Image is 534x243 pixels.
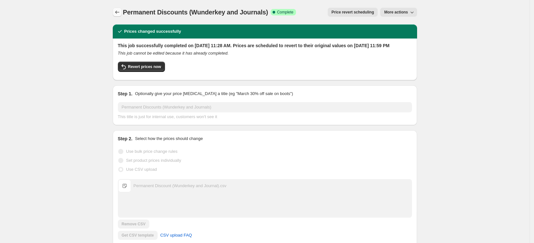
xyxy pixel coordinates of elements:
span: CSV upload FAQ [160,232,192,239]
span: Set product prices individually [126,158,181,163]
span: More actions [384,10,408,15]
h2: Step 2. [118,135,133,142]
span: Use CSV upload [126,167,157,172]
h2: This job successfully completed on [DATE] 11:28 AM. Prices are scheduled to revert to their origi... [118,42,412,49]
button: Price revert scheduling [328,8,378,17]
h2: Prices changed successfully [124,28,181,35]
span: Price revert scheduling [332,10,374,15]
span: Complete [277,10,293,15]
div: Permanent Discount (Wunderkey and Journal).csv [134,183,226,189]
span: This title is just for internal use, customers won't see it [118,114,217,119]
input: 30% off holiday sale [118,102,412,112]
button: Revert prices now [118,62,165,72]
span: Permanent Discounts (Wunderkey and Journals) [123,9,268,16]
button: Price change jobs [113,8,122,17]
button: More actions [380,8,417,17]
span: Use bulk price change rules [126,149,177,154]
span: Revert prices now [128,64,161,69]
i: This job cannot be edited because it has already completed. [118,51,229,56]
p: Optionally give your price [MEDICAL_DATA] a title (eg "March 30% off sale on boots") [135,91,293,97]
a: CSV upload FAQ [156,230,196,240]
p: Select how the prices should change [135,135,203,142]
h2: Step 1. [118,91,133,97]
